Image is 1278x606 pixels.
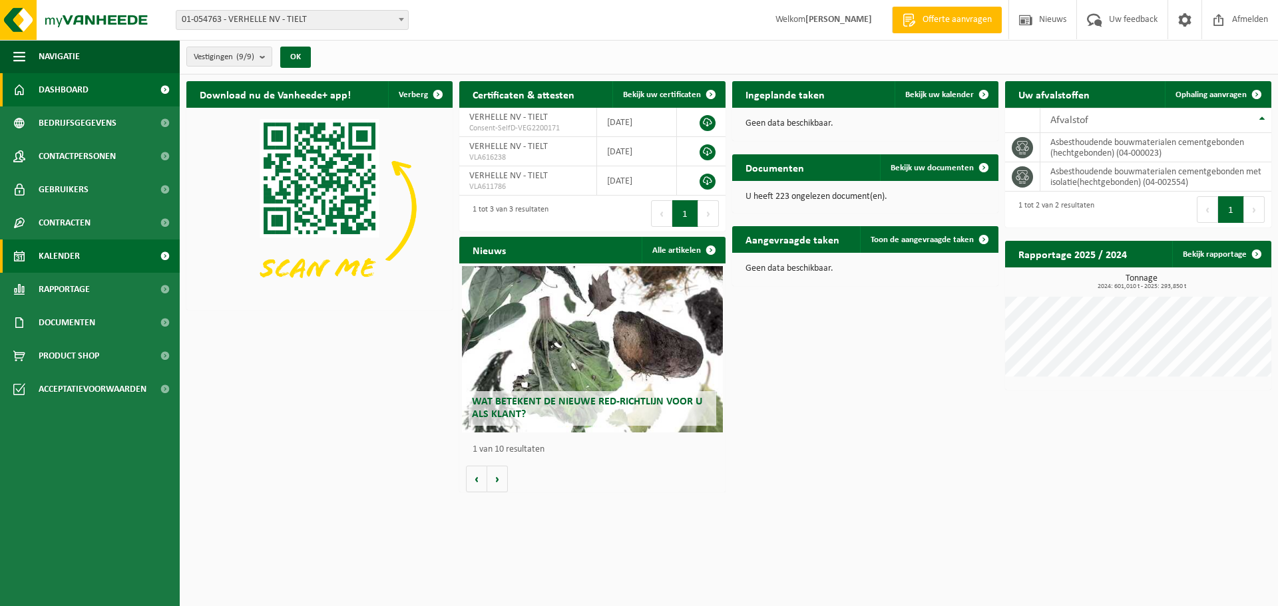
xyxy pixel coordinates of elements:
div: 1 tot 3 van 3 resultaten [466,199,548,228]
p: Geen data beschikbaar. [745,119,985,128]
span: VERHELLE NV - TIELT [469,112,548,122]
span: Bekijk uw kalender [905,90,974,99]
h2: Aangevraagde taken [732,226,853,252]
h2: Nieuws [459,237,519,263]
span: Kalender [39,239,80,273]
span: Contactpersonen [39,140,116,173]
button: Previous [651,200,672,227]
td: [DATE] [597,108,677,137]
a: Bekijk uw certificaten [612,81,724,108]
span: Ophaling aanvragen [1175,90,1247,99]
a: Bekijk rapportage [1172,241,1270,267]
span: Wat betekent de nieuwe RED-richtlijn voor u als klant? [472,396,702,420]
button: Vorige [466,466,487,492]
button: Verberg [388,81,451,108]
button: OK [280,47,311,68]
span: 01-054763 - VERHELLE NV - TIELT [176,11,408,29]
td: [DATE] [597,166,677,196]
h3: Tonnage [1012,274,1271,290]
p: 1 van 10 resultaten [473,445,719,454]
span: Product Shop [39,339,99,373]
a: Bekijk uw kalender [895,81,997,108]
span: Navigatie [39,40,80,73]
button: 1 [672,200,698,227]
span: Dashboard [39,73,89,106]
count: (9/9) [236,53,254,61]
button: Next [1244,196,1265,223]
h2: Download nu de Vanheede+ app! [186,81,364,107]
a: Alle artikelen [642,237,724,263]
p: U heeft 223 ongelezen document(en). [745,192,985,202]
span: VERHELLE NV - TIELT [469,142,548,152]
h2: Uw afvalstoffen [1005,81,1103,107]
button: Previous [1197,196,1218,223]
strong: [PERSON_NAME] [805,15,872,25]
h2: Rapportage 2025 / 2024 [1005,241,1140,267]
td: asbesthoudende bouwmaterialen cementgebonden met isolatie(hechtgebonden) (04-002554) [1040,162,1271,192]
a: Ophaling aanvragen [1165,81,1270,108]
td: asbesthoudende bouwmaterialen cementgebonden (hechtgebonden) (04-000023) [1040,133,1271,162]
span: Afvalstof [1050,115,1088,126]
a: Toon de aangevraagde taken [860,226,997,253]
span: Bekijk uw certificaten [623,90,701,99]
a: Offerte aanvragen [892,7,1002,33]
button: Vestigingen(9/9) [186,47,272,67]
span: 01-054763 - VERHELLE NV - TIELT [176,10,409,30]
img: Download de VHEPlus App [186,108,453,307]
h2: Certificaten & attesten [459,81,588,107]
h2: Documenten [732,154,817,180]
span: Consent-SelfD-VEG2200171 [469,123,586,134]
button: Volgende [487,466,508,492]
span: Toon de aangevraagde taken [871,235,974,244]
span: Verberg [399,90,428,99]
span: Vestigingen [194,47,254,67]
a: Bekijk uw documenten [880,154,997,181]
span: Acceptatievoorwaarden [39,373,146,406]
span: Gebruikers [39,173,89,206]
span: Bekijk uw documenten [891,164,974,172]
span: VLA611786 [469,182,586,192]
span: VERHELLE NV - TIELT [469,171,548,181]
span: VLA616238 [469,152,586,163]
a: Wat betekent de nieuwe RED-richtlijn voor u als klant? [462,266,723,432]
button: Next [698,200,719,227]
span: 2024: 601,010 t - 2025: 293,850 t [1012,283,1271,290]
div: 1 tot 2 van 2 resultaten [1012,195,1094,224]
td: [DATE] [597,137,677,166]
span: Contracten [39,206,91,239]
span: Bedrijfsgegevens [39,106,116,140]
p: Geen data beschikbaar. [745,264,985,273]
button: 1 [1218,196,1244,223]
span: Offerte aanvragen [919,13,995,27]
span: Rapportage [39,273,90,306]
h2: Ingeplande taken [732,81,838,107]
span: Documenten [39,306,95,339]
